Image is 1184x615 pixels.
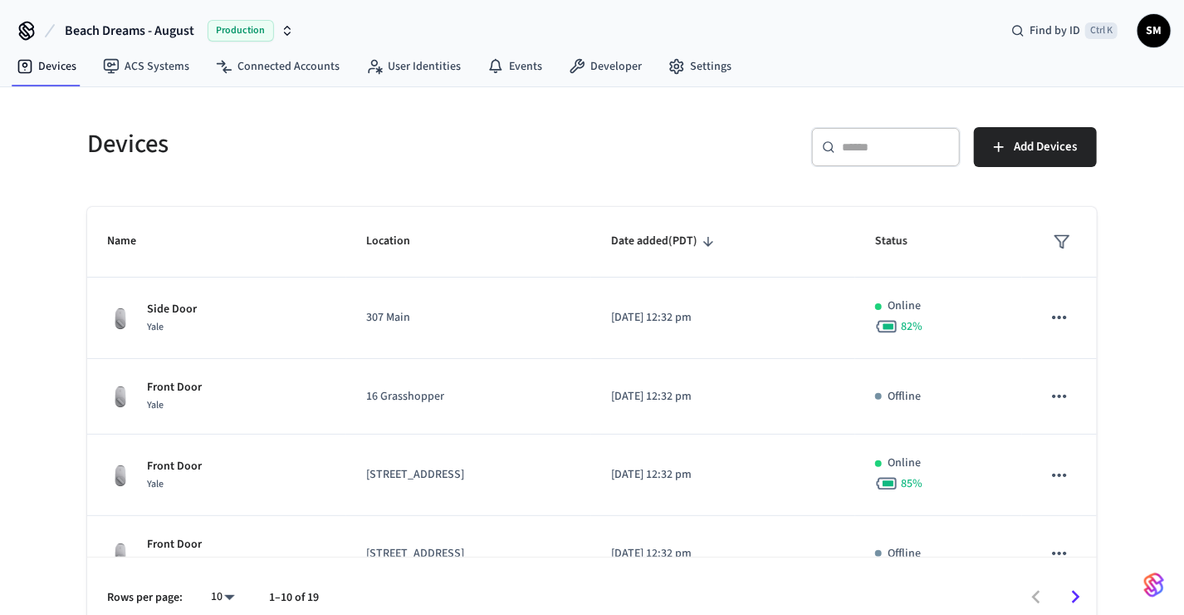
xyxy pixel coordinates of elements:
span: Yale [147,320,164,334]
div: 10 [203,585,242,609]
p: [DATE] 12:32 pm [611,466,834,484]
p: Side Door [147,301,197,318]
a: Developer [555,52,655,81]
span: Ctrl K [1085,22,1118,39]
h5: Devices [87,127,582,161]
img: August Wifi Smart Lock 3rd Gen, Silver, Front [107,305,134,332]
span: Location [366,229,432,254]
span: Production [208,20,274,42]
span: Status [875,229,929,254]
img: August Wifi Smart Lock 3rd Gen, Silver, Front [107,540,134,567]
button: Add Devices [974,127,1097,167]
p: Offline [888,388,922,406]
span: SM [1139,16,1169,46]
a: Settings [655,52,745,81]
a: Connected Accounts [203,52,353,81]
p: Offline [888,545,922,563]
img: SeamLogoGradient.69752ec5.svg [1144,572,1164,598]
p: 16 Grasshopper [366,388,572,406]
p: [DATE] 12:32 pm [611,309,834,327]
p: [DATE] 12:32 pm [611,545,834,563]
p: Online [888,298,922,315]
a: Devices [3,52,90,81]
img: August Wifi Smart Lock 3rd Gen, Silver, Front [107,462,134,489]
a: User Identities [353,52,474,81]
span: Yale [147,555,164,569]
span: Find by ID [1030,22,1080,39]
div: Find by IDCtrl K [998,16,1131,46]
span: Add Devices [1014,136,1077,158]
span: Yale [147,398,164,412]
span: Name [107,229,158,254]
p: Front Door [147,379,202,396]
p: 307 Main [366,309,572,327]
p: [DATE] 12:32 pm [611,388,834,406]
span: 82 % [902,318,923,335]
p: Front Door [147,536,202,553]
span: 85 % [902,475,923,492]
p: Front Door [147,458,202,475]
p: Online [888,455,922,472]
span: Yale [147,477,164,491]
button: SM [1138,14,1171,47]
a: Events [474,52,555,81]
img: August Wifi Smart Lock 3rd Gen, Silver, Front [107,383,134,410]
p: 1–10 of 19 [269,589,319,607]
span: Date added(PDT) [611,229,719,254]
p: [STREET_ADDRESS] [366,545,572,563]
span: Beach Dreams - August [65,21,194,41]
p: [STREET_ADDRESS] [366,466,572,484]
a: ACS Systems [90,52,203,81]
p: Rows per page: [107,589,183,607]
